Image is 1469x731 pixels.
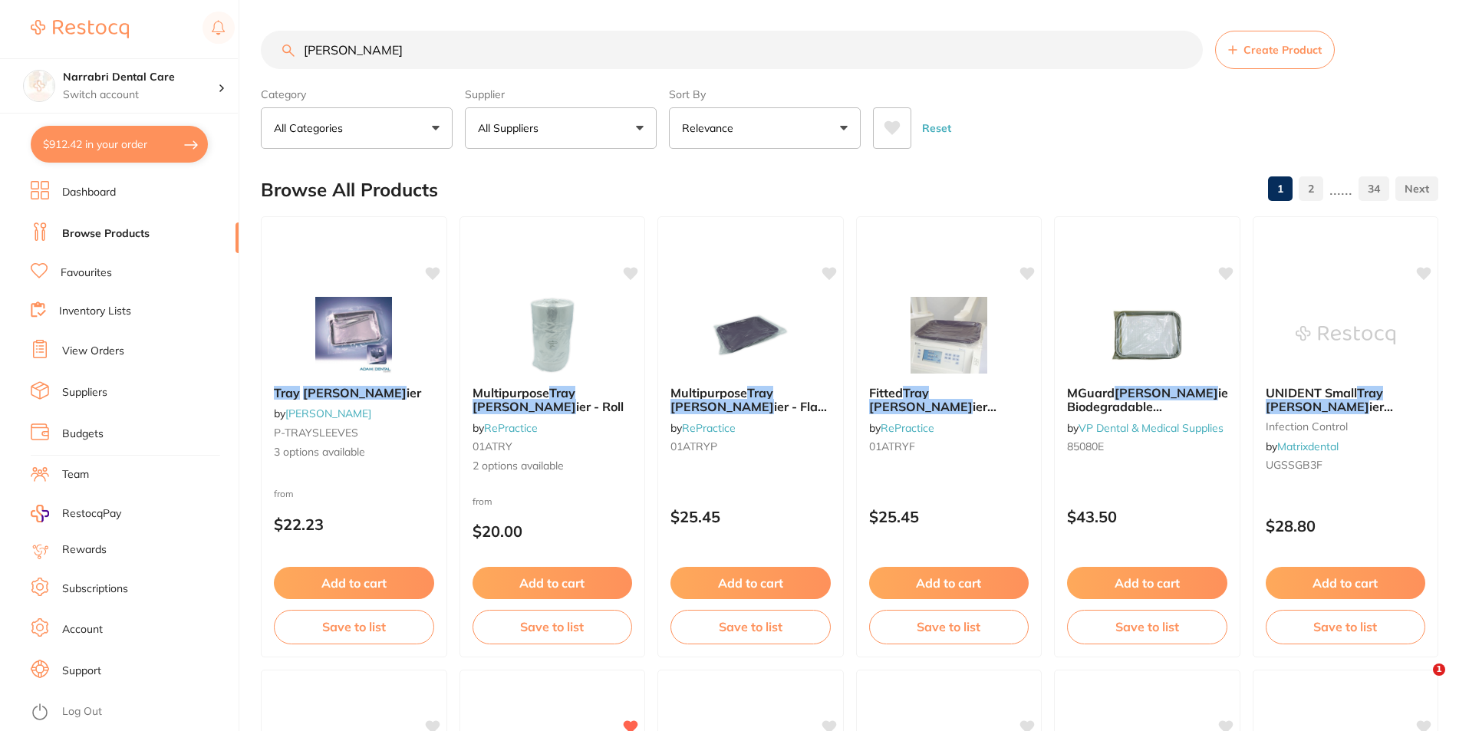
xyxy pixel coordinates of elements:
a: Log Out [62,704,102,719]
a: 34 [1359,173,1389,204]
span: 1 [1433,663,1445,676]
button: Add to cart [473,567,633,599]
span: Create Product [1243,44,1322,56]
button: All Categories [261,107,453,149]
p: $25.45 [670,508,831,525]
button: All Suppliers [465,107,657,149]
span: ier [1218,385,1233,400]
em: Tray [1357,385,1383,400]
b: Multipurpose Tray Barrier - Flat Pack 500/pk 4/ctn [670,386,831,414]
p: Switch account [63,87,218,103]
img: Narrabri Dental Care [24,71,54,101]
label: Supplier [465,87,657,101]
em: [PERSON_NAME] [303,385,407,400]
img: MGuard Barrier Tray Covers Biodegradable 270mmx360mm Box Of 500 [1097,297,1197,374]
span: by [869,421,934,435]
button: Add to cart [869,567,1029,599]
em: [PERSON_NAME] [1115,385,1218,400]
span: UNIDENT Small [1266,385,1357,400]
a: VP Dental & Medical Supplies [1079,421,1224,435]
button: Log Out [31,700,234,725]
a: RePractice [484,421,538,435]
b: UNIDENT Small Tray Barrier Sleeves 200x270mm (500) 'F' Tray [1266,386,1426,414]
a: Favourites [61,265,112,281]
a: Restocq Logo [31,12,129,47]
p: $22.23 [274,515,434,533]
a: Subscriptions [62,581,128,597]
a: Suppliers [62,385,107,400]
a: View Orders [62,344,124,359]
button: Create Product [1215,31,1335,69]
span: 01ATRY [473,440,512,453]
span: ier [407,385,421,400]
span: ier 500/pk 6/ctn [869,399,996,428]
span: 01ATRYP [670,440,717,453]
img: Multipurpose Tray Barrier - Roll [502,297,602,374]
p: ...... [1329,180,1352,198]
span: Multipurpose [473,385,549,400]
span: from [274,488,294,499]
button: Save to list [1067,610,1227,644]
p: $20.00 [473,522,633,540]
a: Dashboard [62,185,116,200]
small: infection control [1266,420,1426,433]
button: Add to cart [1067,567,1227,599]
img: Multipurpose Tray Barrier - Flat Pack 500/pk 4/ctn [700,297,800,374]
button: Relevance [669,107,861,149]
em: Tray [903,385,929,400]
em: [PERSON_NAME] [869,399,973,414]
span: from [473,496,492,507]
span: ier - Flat Pack 500/pk 4/ctn [670,399,827,428]
em: [PERSON_NAME] [473,399,576,414]
b: Tray Barrier [274,386,434,400]
a: Support [62,663,101,679]
b: Fitted Tray Barrier 500/pk 6/ctn [869,386,1029,414]
span: UGSSGB3F [1266,458,1322,472]
button: $912.42 in your order [31,126,208,163]
a: Budgets [62,426,104,442]
span: ier - Roll [576,399,624,414]
button: Save to list [1266,610,1426,644]
span: MGuard [1067,385,1115,400]
a: Rewards [62,542,107,558]
h4: Narrabri Dental Care [63,70,218,85]
img: RestocqPay [31,505,49,522]
img: UNIDENT Small Tray Barrier Sleeves 200x270mm (500) 'F' Tray [1296,297,1395,374]
a: Browse Products [62,226,150,242]
img: Restocq Logo [31,20,129,38]
iframe: Intercom live chat [1401,663,1438,700]
p: All Categories [274,120,349,136]
em: [PERSON_NAME] [1266,399,1369,414]
span: by [274,407,371,420]
button: Save to list [670,610,831,644]
button: Add to cart [670,567,831,599]
input: Search Products [261,31,1203,69]
span: by [670,421,736,435]
span: by [1266,440,1339,453]
b: Multipurpose Tray Barrier - Roll [473,386,633,414]
p: $25.45 [869,508,1029,525]
span: 01ATRYF [869,440,915,453]
h2: Browse All Products [261,179,438,201]
span: 85080E [1067,440,1104,453]
span: 3 options available [274,445,434,460]
span: Fitted [869,385,903,400]
button: Save to list [473,610,633,644]
span: 2 options available [473,459,633,474]
button: Reset [917,107,956,149]
a: Inventory Lists [59,304,131,319]
span: P-TRAYSLEEVES [274,426,358,440]
img: Tray Barrier [304,297,403,374]
p: Relevance [682,120,739,136]
a: 2 [1299,173,1323,204]
button: Add to cart [274,567,434,599]
p: $28.80 [1266,517,1426,535]
label: Category [261,87,453,101]
a: 1 [1268,173,1293,204]
span: RestocqPay [62,506,121,522]
a: Account [62,622,103,637]
span: by [1067,421,1224,435]
a: RestocqPay [31,505,121,522]
span: Covers Biodegradable 270mmx360mm Box Of 500 [1067,385,1298,443]
p: $43.50 [1067,508,1227,525]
